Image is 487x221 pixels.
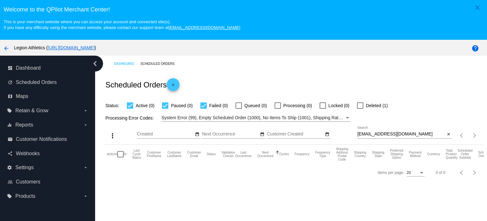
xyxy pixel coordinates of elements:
[8,80,13,85] i: update
[468,166,481,179] button: Next page
[136,102,154,109] span: Active (0)
[169,25,240,30] a: [EMAIL_ADDRESS][DOMAIN_NAME]
[409,151,421,158] button: Change sorting for PaymentMethod.Type
[8,94,13,99] i: map
[83,194,88,199] i: arrow_drop_down
[8,177,88,187] a: people_outline Customers
[8,151,13,156] i: share
[235,151,252,158] button: Change sorting for LastOccurrenceUtc
[137,132,194,137] input: Created
[114,59,140,69] a: Dashboard
[446,132,451,137] mat-icon: close
[390,149,403,159] button: Change sorting for PreferredShippingOption
[16,93,28,99] span: Maps
[83,122,88,128] i: arrow_drop_down
[171,102,192,109] span: Paused (0)
[456,166,468,179] button: Previous page
[7,165,12,170] i: settings
[207,152,216,156] button: Change sorting for Status
[8,63,88,73] a: dashboard Dashboard
[83,108,88,113] i: arrow_drop_down
[458,149,472,159] button: Change sorting for Subtotal
[14,45,96,50] span: Legion Athletics ( )
[407,171,425,175] mat-select: Items per page:
[107,145,117,164] mat-header-cell: Actions
[315,151,330,158] button: Change sorting for FrequencyType
[474,4,481,11] mat-icon: close
[7,108,12,113] i: local_offer
[3,6,483,13] h3: Welcome to the QPilot Merchant Center!
[109,132,116,140] mat-icon: more_vert
[3,45,10,52] mat-icon: arrow_back
[378,170,404,175] div: Items per page:
[257,151,274,158] button: Change sorting for NextOccurrenceUtc
[202,132,259,137] input: Next Occurrence
[468,129,481,142] button: Next page
[8,137,13,142] i: email
[456,129,468,142] button: Previous page
[283,102,312,109] span: Processing (0)
[279,152,289,156] button: Change sorting for Cycles
[83,165,88,170] i: arrow_drop_down
[357,132,445,137] input: Search
[372,151,384,158] button: Change sorting for ShippingState
[7,122,12,128] i: equalizer
[436,170,445,175] div: 0 of 0
[260,132,264,137] mat-icon: date_range
[90,59,100,69] i: chevron_left
[267,132,324,137] input: Customer Created
[471,45,479,52] mat-icon: help
[8,77,88,87] a: update Scheduled Orders
[16,179,40,185] span: Customers
[147,151,161,158] button: Change sorting for CustomerFirstName
[16,136,67,142] span: Customer Notifications
[8,91,88,101] a: map Maps
[132,149,141,159] button: Change sorting for LastProcessingCycleId
[105,78,179,91] h2: Scheduled Orders
[16,79,57,85] span: Scheduled Orders
[140,59,180,69] a: Scheduled Orders
[15,108,48,114] span: Retain & Grow
[8,148,88,159] a: share Webhooks
[354,151,366,158] button: Change sorting for ShippingCountry
[105,103,119,108] span: Status:
[209,102,228,109] span: Failed (0)
[15,193,35,199] span: Products
[161,114,350,122] mat-select: Filter by Processing Error Codes
[3,19,240,30] small: This is your merchant website where you can access your account and connected site(s). If you hav...
[8,179,13,184] i: people_outline
[187,151,201,158] button: Change sorting for CustomerEmail
[169,83,177,90] mat-icon: add
[446,145,458,164] mat-header-cell: Total Product Quantity
[328,102,349,109] span: Locked (0)
[336,147,348,161] button: Change sorting for ShippingPostcode
[221,145,235,164] mat-header-cell: Validation Checks
[244,102,267,109] span: Queued (0)
[325,132,329,137] mat-icon: date_range
[48,45,95,50] a: [URL][DOMAIN_NAME]
[16,151,40,156] span: Webhooks
[124,152,126,156] button: Change sorting for Id
[15,165,34,170] span: Settings
[15,122,33,128] span: Reports
[407,170,411,175] span: 20
[167,151,182,158] button: Change sorting for CustomerLastName
[427,152,440,156] button: Change sorting for CurrencyIso
[366,102,388,109] span: Deleted (1)
[8,66,13,71] i: dashboard
[7,194,12,199] i: local_offer
[295,152,309,156] button: Change sorting for Frequency
[445,131,452,138] button: Clear
[16,65,41,71] span: Dashboard
[105,115,154,121] span: Processing Error Codes:
[195,132,199,137] mat-icon: date_range
[8,134,88,144] a: email Customer Notifications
